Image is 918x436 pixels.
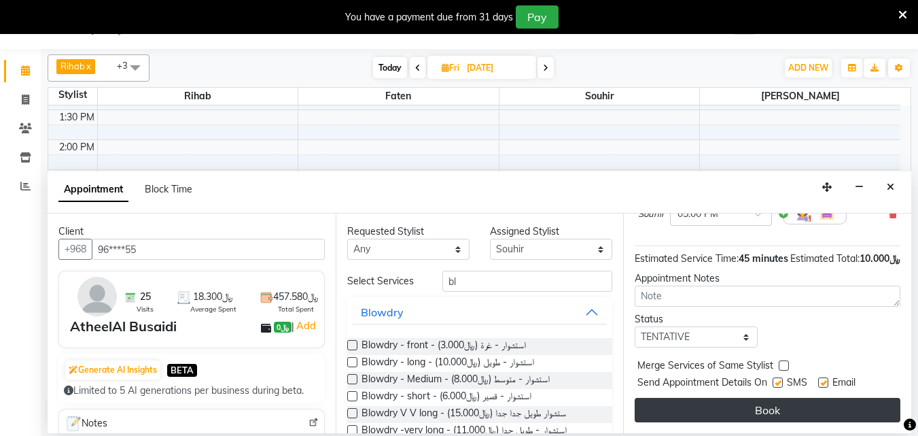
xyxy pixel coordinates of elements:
[794,205,811,222] img: Hairdresser.png
[739,252,788,265] span: 45 minutes
[787,375,807,392] span: SMS
[516,5,559,29] button: Pay
[48,88,97,102] div: Stylist
[788,63,828,73] span: ADD NEW
[337,274,432,288] div: Select Services
[345,10,513,24] div: You have a payment due from 31 days
[274,322,292,333] span: ﷼0
[361,406,566,423] span: Blowdry V V long - ستشوار طويل جدا جدا (﷼15.000)
[347,224,470,239] div: Requested Stylist
[58,178,128,202] span: Appointment
[361,355,534,372] span: Blowdry - long - استشوار - طويل (﷼10.000)
[298,88,499,105] span: Faten
[785,58,832,78] button: ADD NEW
[373,57,407,78] span: Today
[353,300,607,324] button: Blowdry
[77,277,117,316] img: avatar
[819,205,835,222] img: Interior.png
[64,384,319,398] div: Limited to 5 AI generations per business during beta.
[65,415,107,433] span: Notes
[860,252,900,265] span: ﷼10.000
[361,304,404,320] div: Blowdry
[70,316,177,337] div: AtheelAl Busaidi
[145,183,192,195] span: Block Time
[292,318,318,334] span: |
[490,224,612,239] div: Assigned Stylist
[499,88,700,105] span: Souhir
[56,170,97,184] div: 2:30 PM
[60,61,85,71] span: Rihab
[56,140,97,154] div: 2:00 PM
[635,271,900,286] div: Appointment Notes
[438,63,463,73] span: Fri
[85,61,91,71] a: x
[58,224,325,239] div: Client
[273,290,319,304] span: ﷼457.580
[167,364,197,377] span: BETA
[58,239,92,260] button: +968
[137,304,154,314] span: Visits
[190,304,236,314] span: Average Spent
[881,177,900,198] button: Close
[56,110,97,124] div: 1:30 PM
[294,318,318,334] a: Add
[832,375,855,392] span: Email
[463,58,531,78] input: 2025-10-10
[700,88,900,105] span: [PERSON_NAME]
[98,88,298,105] span: Rihab
[635,312,757,326] div: Status
[635,252,739,265] span: Estimated Service Time:
[193,290,233,304] span: ﷼18.300
[361,389,531,406] span: Blowdry - short - استشوار - قصير (﷼6.000)
[278,304,314,314] span: Total Spent
[637,375,767,392] span: Send Appointment Details On
[140,290,151,304] span: 25
[361,372,550,389] span: Blowdry - Medium - استشوار - متوسط (﷼8.000)
[65,360,160,380] button: Generate AI Insights
[638,207,665,221] span: Souhir
[790,252,860,265] span: Estimated Total:
[442,271,612,292] input: Search by service name
[92,239,325,260] input: Search by Name/Mobile/Email/Code
[117,60,138,71] span: +3
[635,398,900,422] button: Book
[637,358,773,375] span: Merge Services of Same Stylist
[361,338,526,355] span: Blowdry - front - استشوار - غرة (﷼3.000)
